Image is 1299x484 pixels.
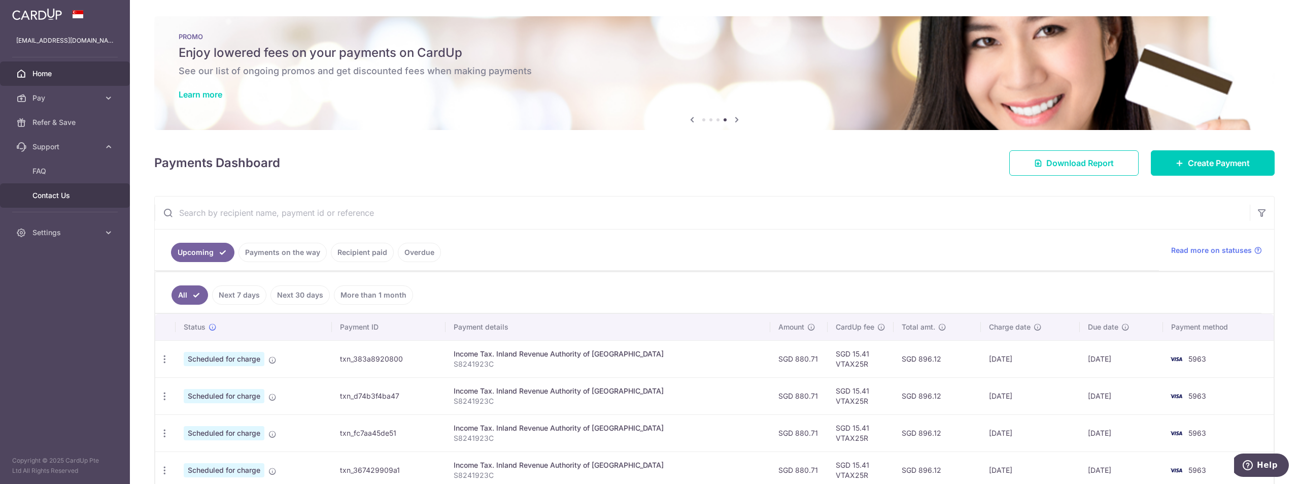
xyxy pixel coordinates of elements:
a: Learn more [179,89,222,100]
img: Bank Card [1166,353,1186,365]
img: Bank Card [1166,464,1186,476]
div: Income Tax. Inland Revenue Authority of [GEOGRAPHIC_DATA] [454,349,762,359]
td: txn_fc7aa45de51 [332,414,446,451]
a: Next 7 days [212,285,266,305]
span: 5963 [1188,392,1206,400]
a: All [172,285,208,305]
span: Download Report [1046,157,1114,169]
img: Latest Promos banner [154,16,1275,130]
span: Scheduled for charge [184,426,264,440]
img: Bank Card [1166,390,1186,402]
a: Overdue [398,243,441,262]
img: CardUp [12,8,62,20]
span: 5963 [1188,466,1206,474]
span: Scheduled for charge [184,352,264,366]
span: Pay [32,93,99,103]
p: PROMO [179,33,1250,41]
p: S8241923C [454,396,762,406]
td: SGD 896.12 [894,340,981,377]
span: Total amt. [902,322,935,332]
span: Create Payment [1188,157,1250,169]
span: Support [32,142,99,152]
span: Status [184,322,206,332]
td: [DATE] [1080,340,1163,377]
span: Charge date [989,322,1031,332]
span: Scheduled for charge [184,463,264,477]
a: Next 30 days [270,285,330,305]
td: SGD 15.41 VTAX25R [828,340,894,377]
a: Payments on the way [238,243,327,262]
td: txn_383a8920800 [332,340,446,377]
a: Recipient paid [331,243,394,262]
span: Refer & Save [32,117,99,127]
span: Due date [1088,322,1118,332]
th: Payment method [1163,314,1274,340]
span: Home [32,69,99,79]
iframe: Opens a widget where you can find more information [1234,454,1289,479]
h4: Payments Dashboard [154,154,280,172]
td: [DATE] [981,414,1080,451]
td: SGD 896.12 [894,414,981,451]
th: Payment details [446,314,770,340]
span: Scheduled for charge [184,389,264,403]
span: CardUp fee [836,322,874,332]
div: Income Tax. Inland Revenue Authority of [GEOGRAPHIC_DATA] [454,386,762,396]
td: [DATE] [981,340,1080,377]
div: Income Tax. Inland Revenue Authority of [GEOGRAPHIC_DATA] [454,423,762,433]
span: Amount [778,322,804,332]
span: Contact Us [32,190,99,201]
th: Payment ID [332,314,446,340]
p: S8241923C [454,470,762,480]
td: SGD 15.41 VTAX25R [828,377,894,414]
h6: See our list of ongoing promos and get discounted fees when making payments [179,65,1250,77]
a: Read more on statuses [1171,245,1262,255]
td: SGD 896.12 [894,377,981,414]
a: Create Payment [1151,150,1275,176]
a: Upcoming [171,243,234,262]
span: Settings [32,228,99,238]
a: Download Report [1009,150,1139,176]
h5: Enjoy lowered fees on your payments on CardUp [179,45,1250,61]
td: SGD 880.71 [770,414,828,451]
td: SGD 15.41 VTAX25R [828,414,894,451]
span: FAQ [32,166,99,176]
td: SGD 880.71 [770,377,828,414]
span: Read more on statuses [1171,245,1252,255]
a: More than 1 month [334,285,413,305]
span: 5963 [1188,354,1206,363]
div: Income Tax. Inland Revenue Authority of [GEOGRAPHIC_DATA] [454,460,762,470]
p: [EMAIL_ADDRESS][DOMAIN_NAME] [16,36,114,46]
span: 5963 [1188,429,1206,437]
input: Search by recipient name, payment id or reference [155,197,1250,229]
img: Bank Card [1166,427,1186,439]
td: [DATE] [981,377,1080,414]
p: S8241923C [454,433,762,443]
p: S8241923C [454,359,762,369]
td: SGD 880.71 [770,340,828,377]
td: txn_d74b3f4ba47 [332,377,446,414]
td: [DATE] [1080,377,1163,414]
td: [DATE] [1080,414,1163,451]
